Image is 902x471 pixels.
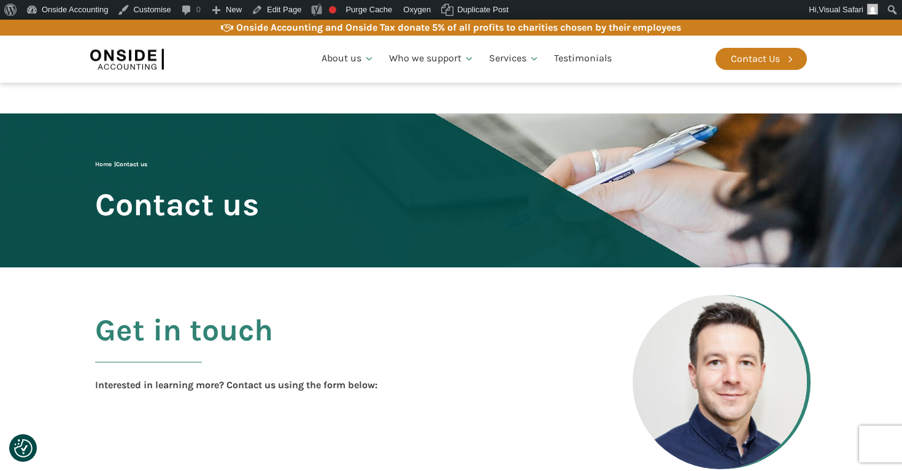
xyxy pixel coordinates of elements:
a: Who we support [382,38,482,80]
img: Revisit consent button [14,439,33,458]
a: Contact Us [715,48,807,70]
a: Testimonials [547,38,619,80]
button: Consent Preferences [14,439,33,458]
div: Interested in learning more? Contact us using the form below: [95,377,377,393]
h2: Get in touch [95,313,273,377]
span: Visual Safari [819,5,863,14]
span: | [95,161,147,168]
div: Focus keyphrase not set [329,6,336,13]
div: Contact Us [731,51,780,67]
span: Contact us [116,161,147,168]
span: Contact us [95,188,259,221]
img: Onside Accounting [90,45,164,73]
a: About us [314,38,382,80]
div: Onside Accounting and Onside Tax donate 5% of all profits to charities chosen by their employees [236,20,681,36]
a: Home [95,161,112,168]
a: Services [482,38,547,80]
